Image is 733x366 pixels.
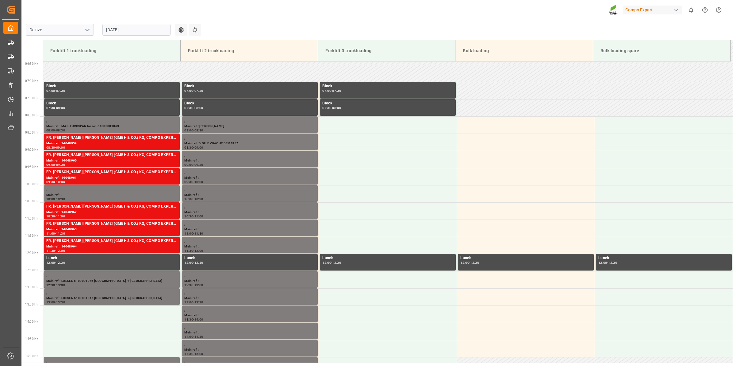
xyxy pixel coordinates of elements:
[194,249,203,252] div: 12:00
[184,175,315,181] div: Main ref :
[25,148,38,151] span: 09:00 Hr
[46,296,177,301] div: Main ref : LOSSEN 6100001047 [GEOGRAPHIC_DATA] -> [GEOGRAPHIC_DATA]
[684,3,698,17] button: show 0 new notifications
[184,152,315,158] div: ,
[46,284,55,286] div: 12:30
[184,232,193,235] div: 11:00
[46,255,177,261] div: Lunch
[46,238,177,244] div: FR. [PERSON_NAME] [PERSON_NAME] (GMBH & CO.) KG, COMPO EXPERT Benelux N.V.
[56,284,65,286] div: 13:00
[193,284,194,286] div: -
[46,83,177,89] div: Block
[25,165,38,169] span: 09:30 Hr
[46,261,55,264] div: 12:00
[184,347,315,352] div: Main ref :
[193,335,194,338] div: -
[598,261,607,264] div: 12:00
[46,290,177,296] div: ,
[193,129,194,132] div: -
[698,3,712,17] button: Help Center
[194,335,203,338] div: 14:30
[55,198,56,201] div: -
[194,198,203,201] div: 10:30
[184,324,315,330] div: ,
[184,318,193,321] div: 13:30
[322,261,331,264] div: 12:00
[184,83,315,89] div: Block
[193,301,194,304] div: -
[184,198,193,201] div: 10:00
[623,4,684,16] button: Compo Expert
[56,129,65,132] div: 08:30
[46,193,177,198] div: Main ref : .
[322,100,453,107] div: Block
[184,284,193,286] div: 12:30
[25,286,38,289] span: 13:00 Hr
[46,118,177,124] div: ,
[25,96,38,100] span: 07:30 Hr
[25,251,38,255] span: 12:00 Hr
[184,244,315,249] div: Main ref :
[25,320,38,323] span: 14:00 Hr
[46,175,177,181] div: Main ref : 14048961
[46,107,55,109] div: 07:30
[46,100,177,107] div: Block
[56,107,65,109] div: 08:00
[55,215,56,218] div: -
[184,272,315,278] div: ,
[193,261,194,264] div: -
[193,146,194,149] div: -
[55,107,56,109] div: -
[25,182,38,186] span: 10:00 Hr
[46,124,177,129] div: Main ref : MAIL EUROSPAN lossen 61000001043
[25,200,38,203] span: 10:30 Hr
[184,290,315,296] div: ,
[193,107,194,109] div: -
[102,24,171,36] input: DD.MM.YYYY
[46,158,177,163] div: Main ref : 14048960
[55,284,56,286] div: -
[25,217,38,220] span: 11:00 Hr
[46,244,177,249] div: Main ref : 14048964
[194,352,203,355] div: 15:00
[55,129,56,132] div: -
[332,89,341,92] div: 07:30
[46,215,55,218] div: 10:30
[184,193,315,198] div: Main ref :
[194,301,203,304] div: 13:30
[193,163,194,166] div: -
[194,318,203,321] div: 14:00
[609,5,619,15] img: Screenshot%202023-09-29%20at%2010.02.21.png_1712312052.png
[46,221,177,227] div: FR. [PERSON_NAME] [PERSON_NAME] (GMBH & CO.) KG, COMPO EXPERT Benelux N.V.
[184,158,315,163] div: Main ref :
[46,249,55,252] div: 11:30
[184,124,315,129] div: Main ref : [PERSON_NAME]
[184,330,315,335] div: Main ref :
[55,181,56,183] div: -
[194,261,203,264] div: 12:30
[25,354,38,358] span: 15:00 Hr
[184,296,315,301] div: Main ref :
[46,204,177,210] div: FR. [PERSON_NAME] [PERSON_NAME] (GMBH & CO.) KG, COMPO EXPERT Benelux N.V.
[460,261,469,264] div: 12:00
[46,227,177,232] div: Main ref : 14048963
[46,89,55,92] div: 07:00
[184,278,315,284] div: Main ref :
[184,100,315,107] div: Block
[184,358,315,364] div: ,
[184,249,193,252] div: 11:30
[184,238,315,244] div: ,
[331,89,332,92] div: -
[193,352,194,355] div: -
[322,107,331,109] div: 07:30
[470,261,479,264] div: 12:30
[194,163,203,166] div: 09:30
[25,131,38,134] span: 08:30 Hr
[56,215,65,218] div: 11:00
[56,146,65,149] div: 09:00
[184,163,193,166] div: 09:00
[55,261,56,264] div: -
[55,163,56,166] div: -
[25,303,38,306] span: 13:30 Hr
